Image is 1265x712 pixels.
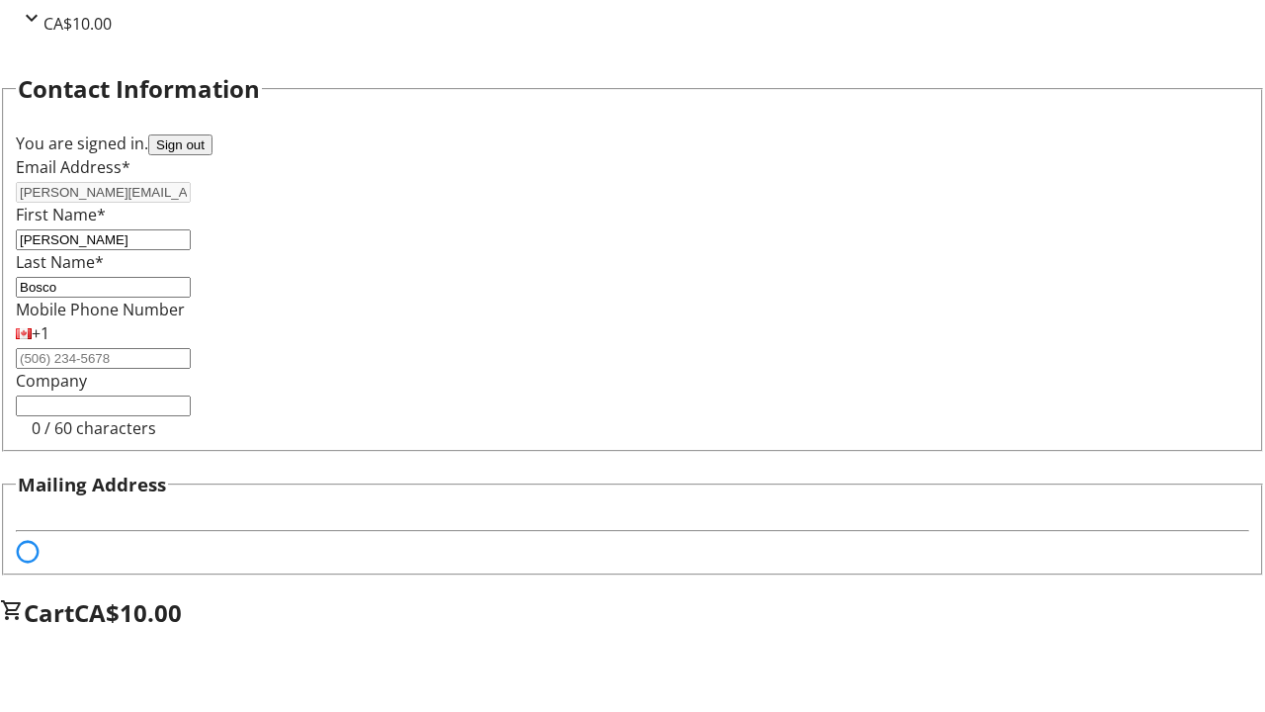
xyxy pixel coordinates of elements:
span: Cart [24,596,74,629]
h2: Contact Information [18,71,260,107]
div: You are signed in. [16,132,1249,155]
input: (506) 234-5678 [16,348,191,369]
label: First Name* [16,204,106,225]
h3: Mailing Address [18,471,166,498]
label: Email Address* [16,156,130,178]
span: CA$10.00 [43,13,112,35]
button: Sign out [148,134,212,155]
span: CA$10.00 [74,596,182,629]
label: Last Name* [16,251,104,273]
label: Company [16,370,87,392]
label: Mobile Phone Number [16,299,185,320]
tr-character-limit: 0 / 60 characters [32,417,156,439]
